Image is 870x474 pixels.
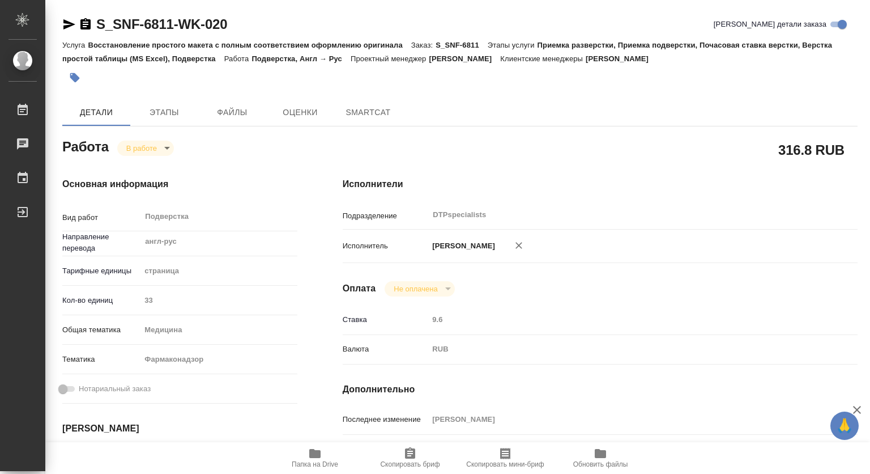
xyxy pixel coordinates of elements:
span: Нотариальный заказ [79,383,151,395]
p: Работа [224,54,252,63]
button: В работе [123,143,160,153]
p: [PERSON_NAME] [586,54,657,63]
span: Папка на Drive [292,460,338,468]
button: Удалить исполнителя [506,233,531,258]
button: Добавить тэг [62,65,87,90]
span: Скопировать бриф [380,460,440,468]
span: Обновить файлы [573,460,628,468]
p: Валюта [343,344,429,355]
h4: Основная информация [62,177,297,191]
p: [PERSON_NAME] [429,54,500,63]
button: Скопировать мини-бриф [458,442,553,474]
p: Заказ: [411,41,436,49]
p: Клиентские менеджеры [500,54,586,63]
p: Последнее изменение [343,414,429,425]
a: S_SNF-6811-WK-020 [96,16,227,32]
p: Подверстка, Англ → Рус [251,54,351,63]
button: Папка на Drive [267,442,362,474]
button: Скопировать ссылку для ЯМессенджера [62,18,76,31]
span: Оценки [273,105,327,120]
span: Детали [69,105,123,120]
p: Направление перевода [62,231,140,254]
input: Пустое поле [140,292,297,308]
p: Этапы услуги [488,41,538,49]
h4: Дополнительно [343,383,858,396]
div: RUB [428,340,814,359]
div: В работе [385,281,454,297]
button: 🙏 [830,412,859,440]
div: Фармаконадзор [140,350,297,369]
span: [PERSON_NAME] детали заказа [714,19,826,30]
span: Файлы [205,105,259,120]
div: В работе [117,141,174,156]
p: Ставка [343,314,429,325]
input: Пустое поле [428,311,814,328]
p: S_SNF-6811 [436,41,488,49]
p: Услуга [62,41,88,49]
p: Исполнитель [343,240,429,252]
p: Тематика [62,354,140,365]
button: Скопировать бриф [362,442,458,474]
p: Подразделение [343,210,429,222]
h2: 316.8 RUB [778,140,845,159]
p: Кол-во единиц [62,295,140,306]
p: Общая тематика [62,324,140,336]
p: Вид работ [62,212,140,223]
button: Скопировать ссылку [79,18,92,31]
p: [PERSON_NAME] [428,240,495,252]
div: Медицина [140,320,297,340]
span: Этапы [137,105,191,120]
h4: Оплата [343,282,376,295]
span: 🙏 [835,414,854,438]
input: Пустое поле [428,411,814,428]
div: страница [140,261,297,281]
h2: Работа [62,136,109,156]
p: Тарифные единицы [62,265,140,277]
h4: Исполнители [343,177,858,191]
p: Проектный менеджер [351,54,429,63]
button: Не оплачена [390,284,441,294]
h4: [PERSON_NAME] [62,422,297,435]
p: Восстановление простого макета с полным соответствием оформлению оригинала [88,41,411,49]
button: Обновить файлы [553,442,648,474]
span: Скопировать мини-бриф [466,460,544,468]
span: SmartCat [341,105,395,120]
